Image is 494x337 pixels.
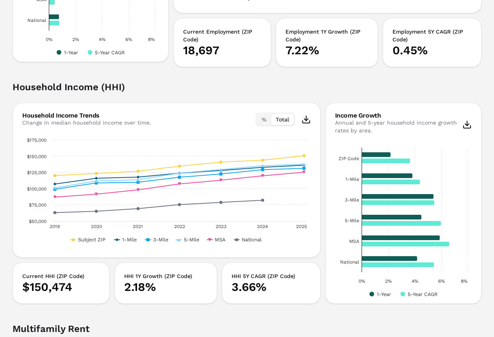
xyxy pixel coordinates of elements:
text: 5-Year CAGR [408,291,438,297]
path: 2019, 106,950.11. 1-Mile. [54,182,57,185]
path: 2022, 123,744.53. 5-Mile. [178,171,181,175]
path: MSA, 0.065937. 5-Year CAGR. [362,242,449,247]
h3: Employment 1Y Growth (ZIP Code) [285,28,369,43]
g: MSA, line 5 of 6 with 7 data points. [54,171,306,199]
path: 2023, 129,180.24. 5-Mile. [219,168,223,171]
p: 2.18% [124,280,208,294]
p: 7.22% [285,43,369,57]
path: 2022, 134,484.88. Subject ZIP. [178,164,181,168]
path: 2024, 143,646.89. Subject ZIP. [261,159,264,162]
button: % [257,114,271,125]
text: $50,000 [29,219,46,224]
path: 5-Mile, 0.045. 1-Year. [362,215,421,220]
div: Annual and 5-year household income growth rates by area. [335,119,462,134]
text: 3-Mile [153,237,168,242]
path: 2021, 97,900.66. MSA. [137,188,140,191]
text: Subject ZIP [78,237,105,242]
text: $75,000 [29,202,46,208]
text: 6% [438,278,444,284]
text: ZIP Code [339,156,359,161]
h3: Current Employment (ZIP Code) [183,28,261,43]
text: $100,000 [27,186,46,192]
g: 5-Year CAGR, bar series 2 of 2 with 6 bars. [362,159,449,267]
g: 1-Year, bar series 1 of 2 with 6 bars. [362,152,440,261]
text: $125,000 [27,170,46,175]
path: 2019, 120,014.16. Subject ZIP. [54,174,57,177]
path: ZIP Code, 0.0218. 1-Year. [362,152,391,157]
text: 1-Mile [122,237,137,242]
p: 3.66% [232,280,311,294]
path: 2022, 107,064.16. MSA. [178,182,181,185]
h3: Current HHI (ZIP Code) [22,272,100,280]
text: National [27,18,46,23]
div: Income Growth [335,112,462,119]
text: $175,000 [27,137,46,143]
path: 2023, 122,381.3. 3-Mile. [219,173,223,176]
g: Subject ZIP, line 1 of 6 with 7 data points. [54,154,306,177]
path: MSA, 0.059. 1-Year. [362,235,440,241]
text: 1-Year [377,291,391,297]
text: 2020 [91,224,102,229]
path: 2023, 140,585.56. Subject ZIP. [219,160,223,164]
path: ZIP Code, 0.036604. 5-Year CAGR. [362,159,410,164]
text: $150,000 [27,154,46,159]
text: 2% [72,37,79,42]
text: 2025 [296,224,307,229]
path: 2019, 86,846.61. MSA. [54,196,57,199]
path: 2019, 62,879.63. National. [54,211,57,214]
div: Household Income Trends [22,112,151,119]
path: 3-Mile, 0.0543. 1-Year. [362,194,433,199]
path: 2019, 100,880.57. 5-Mile. [54,186,57,189]
text: MSA [349,239,359,244]
path: 2025, 137,509.58. 5-Mile. [303,162,306,166]
path: 2022, 75,179.26. National. [178,203,181,206]
text: 1-Mile [346,177,359,182]
path: 2025, 125,140.47. MSA. [303,171,306,174]
text: 5-Mile [345,218,359,223]
p: $150,474 [22,280,100,294]
text: National [340,259,359,265]
text: 2023 [216,224,226,229]
svg: Interactive chart [335,144,472,300]
div: Change in median household income over time. [22,119,151,127]
text: 4% [99,37,105,42]
path: 2024, 81,967. National. [261,199,264,202]
text: 6% [125,37,132,42]
path: 2021, 69,082.83. National. [137,207,140,210]
path: 2024, 134,997.85. 5-Mile. [261,164,264,168]
text: 3-Mile [345,197,359,203]
svg: Interactive chart [22,136,310,245]
path: 2020, 91,352.15. MSA. [95,193,98,196]
text: 2021 [133,224,143,229]
path: 2023, 78,681.95. National. [219,201,223,204]
path: National, 0.0418. 1-Year. [362,256,417,261]
path: 2021, 113,603.05. 5-Mile. [137,178,140,181]
text: 4% [411,278,418,284]
path: 2020, 111,586.49. 5-Mile. [95,180,98,183]
path: 1-Mile, 0.044071. 5-Year CAGR. [362,180,420,185]
path: 1-Mile, 0.0385. 1-Year. [362,173,412,178]
path: 2020, 65,014.12. National. [95,210,98,213]
h2: Household Income (HHI) [12,81,482,103]
text: 2022 [174,224,185,229]
p: 18,697 [183,43,261,57]
text: 8% [148,37,155,42]
div: Chart. Highcharts interactive chart. [335,144,472,300]
path: 2025, 150,474.05. Subject ZIP. [303,154,306,157]
h3: HHI 5Y CAGR (ZIP Code) [232,272,311,280]
path: 2020, 123,209.92. Subject ZIP. [95,172,98,175]
path: National, 0.05445. 5-Year CAGR. [362,262,434,267]
text: 0% [358,278,365,284]
path: 2024, 129,024.22. 3-Mile. [261,168,264,171]
text: 2019 [50,224,60,229]
h3: Employment 5Y CAGR (ZIP Code) [392,28,472,43]
text: 1-Year [64,50,78,55]
path: 2021, 126,556.45. Subject ZIP. [137,170,140,173]
text: 5-Year CAGR [95,50,125,55]
text: 8% [461,278,467,284]
path: 5-Mile, 0.059995. 5-Year CAGR. [362,221,441,226]
text: National [242,237,262,242]
path: National, 0.0077. 1-Year. [49,14,59,20]
button: Total [271,114,294,125]
path: 2024, 119,511.75. MSA. [261,174,264,177]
